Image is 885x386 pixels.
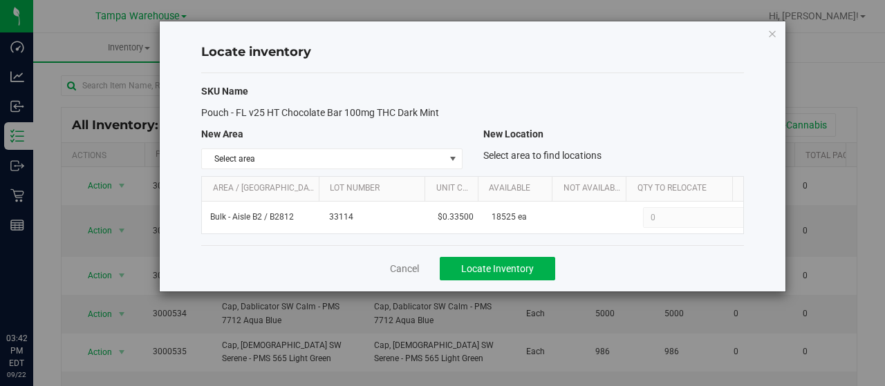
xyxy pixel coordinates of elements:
a: Cancel [390,262,419,276]
span: 18525 ea [492,211,527,224]
iframe: Resource center [14,276,55,317]
a: Area / [GEOGRAPHIC_DATA] [213,183,314,194]
span: New Area [201,128,243,139]
span: Select area [202,149,444,168]
span: Locate Inventory [461,263,534,274]
span: SKU Name [201,86,248,97]
a: Qty to Relocate [637,183,727,194]
span: Pouch - FL v25 HT Chocolate Bar 100mg THC Dark Mint [201,107,439,118]
span: select [444,149,461,168]
a: Unit Cost [436,183,473,194]
a: Not Available [563,183,622,194]
span: 33114 [329,211,421,224]
span: $0.33500 [438,211,474,224]
span: Select area to find locations [483,150,602,161]
a: Available [489,183,547,194]
iframe: Resource center unread badge [41,273,57,290]
button: Locate Inventory [440,257,555,280]
h4: Locate inventory [201,44,744,61]
span: Bulk - Aisle B2 / B2812 [210,211,294,224]
a: Lot Number [330,183,420,194]
span: New Location [483,128,543,139]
